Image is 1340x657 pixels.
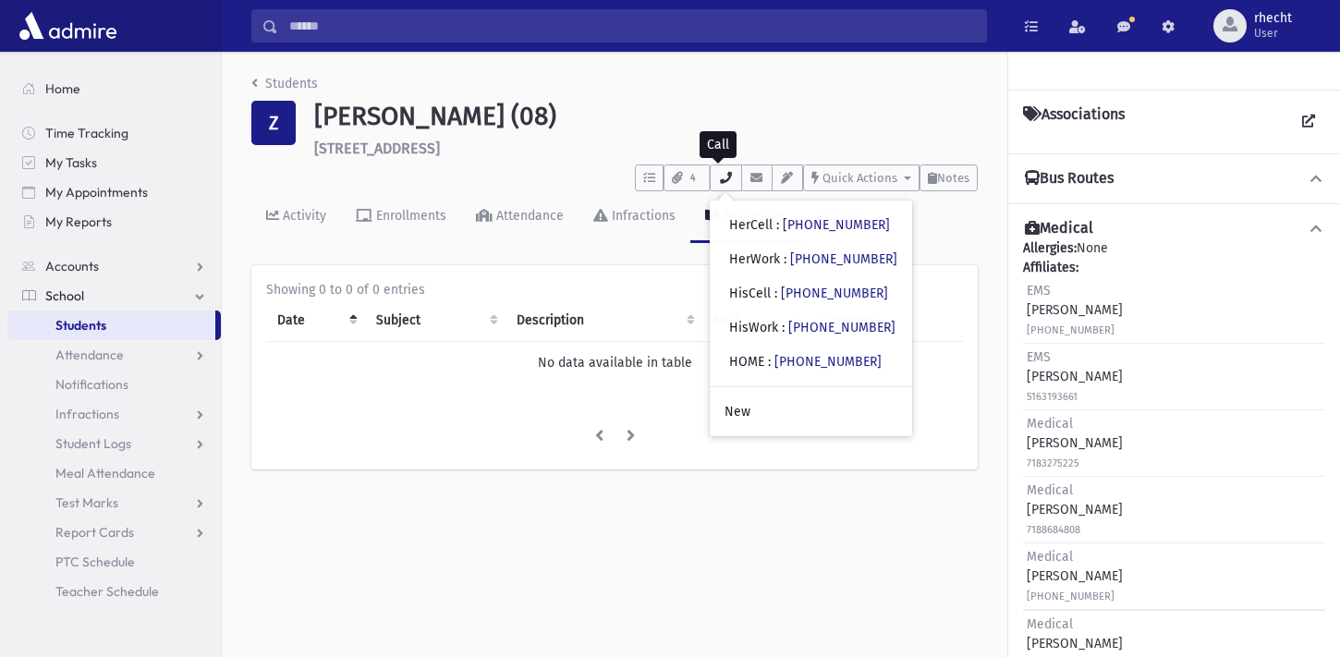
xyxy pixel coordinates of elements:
[279,208,326,224] div: Activity
[1025,219,1093,238] h4: Medical
[45,80,80,97] span: Home
[690,191,801,243] a: Test Marks
[579,191,690,243] a: Infractions
[700,131,737,158] div: Call
[7,340,221,370] a: Attendance
[55,376,128,393] span: Notifications
[776,217,779,233] span: :
[55,554,135,570] span: PTC Schedule
[7,74,221,103] a: Home
[7,547,221,577] a: PTC Schedule
[7,281,221,310] a: School
[1027,391,1078,403] small: 5163193661
[266,341,963,383] td: No data available in table
[783,217,890,233] a: [PHONE_NUMBER]
[1027,616,1073,632] span: Medical
[314,101,978,132] h1: [PERSON_NAME] (08)
[278,9,986,43] input: Search
[1254,11,1292,26] span: rhecht
[7,251,221,281] a: Accounts
[729,249,897,269] div: HerWork
[1027,324,1115,336] small: [PHONE_NUMBER]
[1023,219,1325,238] button: Medical
[801,191,880,243] a: Marks
[1027,283,1051,298] span: EMS
[45,213,112,230] span: My Reports
[45,125,128,141] span: Time Tracking
[788,320,895,335] a: [PHONE_NUMBER]
[768,354,771,370] span: :
[729,215,890,235] div: HerCell
[781,286,888,301] a: [PHONE_NUMBER]
[937,171,969,185] span: Notes
[55,465,155,481] span: Meal Attendance
[1027,457,1079,469] small: 7183275225
[7,429,221,458] a: Student Logs
[7,148,221,177] a: My Tasks
[55,524,134,541] span: Report Cards
[920,164,978,191] button: Notes
[685,170,701,187] span: 4
[1025,169,1114,189] h4: Bus Routes
[461,191,579,243] a: Attendance
[55,406,119,422] span: Infractions
[729,284,888,303] div: HisCell
[55,494,118,511] span: Test Marks
[729,318,895,337] div: HisWork
[7,577,221,606] a: Teacher Schedule
[664,164,710,191] button: 4
[1023,105,1125,139] h4: Associations
[782,320,785,335] span: :
[266,280,963,299] div: Showing 0 to 0 of 0 entries
[341,191,461,243] a: Enrollments
[1027,481,1123,539] div: [PERSON_NAME]
[774,286,777,301] span: :
[7,177,221,207] a: My Appointments
[506,299,702,342] th: Description: activate to sort column ascending
[45,184,148,201] span: My Appointments
[1023,240,1077,256] b: Allergies:
[1027,281,1123,339] div: [PERSON_NAME]
[7,399,221,429] a: Infractions
[7,517,221,547] a: Report Cards
[790,251,897,267] a: [PHONE_NUMBER]
[55,583,159,600] span: Teacher Schedule
[1027,590,1115,602] small: [PHONE_NUMBER]
[45,154,97,171] span: My Tasks
[710,395,912,429] a: New
[1027,416,1073,432] span: Medical
[493,208,564,224] div: Attendance
[7,118,221,148] a: Time Tracking
[251,191,341,243] a: Activity
[1292,105,1325,139] a: View all Associations
[314,140,978,157] h6: [STREET_ADDRESS]
[266,299,365,342] th: Date: activate to sort column descending
[1027,349,1051,365] span: EMS
[729,352,882,371] div: HOME
[7,370,221,399] a: Notifications
[7,310,215,340] a: Students
[251,76,318,91] a: Students
[15,7,121,44] img: AdmirePro
[251,74,318,101] nav: breadcrumb
[55,435,131,452] span: Student Logs
[7,458,221,488] a: Meal Attendance
[1023,169,1325,189] button: Bus Routes
[774,354,882,370] a: [PHONE_NUMBER]
[1027,414,1123,472] div: [PERSON_NAME]
[1027,547,1123,605] div: [PERSON_NAME]
[1027,549,1073,565] span: Medical
[784,251,786,267] span: :
[45,287,84,304] span: School
[822,171,897,185] span: Quick Actions
[1027,347,1123,406] div: [PERSON_NAME]
[45,258,99,274] span: Accounts
[803,164,920,191] button: Quick Actions
[702,299,808,342] th: Mark : activate to sort column ascending
[365,299,506,342] th: Subject: activate to sort column ascending
[608,208,676,224] div: Infractions
[7,488,221,517] a: Test Marks
[1254,26,1292,41] span: User
[1023,260,1078,275] b: Affiliates:
[1027,482,1073,498] span: Medical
